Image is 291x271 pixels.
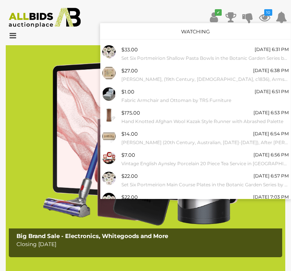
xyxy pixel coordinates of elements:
[121,54,289,62] small: Set Six Portmeirion Shallow Pasta Bowls in the Botanic Garden Series by [PERSON_NAME] [PERSON_NAM...
[253,151,289,159] div: [DATE] 6:56 PM
[255,87,289,96] div: [DATE] 6:51 PM
[5,8,85,28] img: Allbids.com.au
[121,46,138,53] span: $33.00
[121,138,289,147] small: [PERSON_NAME] (20th Century, Australian, [DATE]-[DATE]), After [PERSON_NAME] (French, [DATE]-[DAT...
[264,9,272,16] i: 10
[121,89,134,95] span: $1.00
[100,43,291,64] a: $33.00 [DATE] 6:31 PM Set Six Portmeirion Shallow Pasta Bowls in the Botanic Garden Series by [PE...
[121,194,138,200] span: $22.00
[100,107,291,128] a: $175.00 [DATE] 6:53 PM Hand Knotted Afghan Wool Kazak Style Runner with Abrashed Palette
[253,130,289,138] div: [DATE] 6:54 PM
[121,96,289,105] small: Fabric Armchair and Ottoman by TRS Furniture
[121,173,138,179] span: $22.00
[208,10,220,24] a: ✔
[121,75,289,84] small: [PERSON_NAME], (19th Century, [DEMOGRAPHIC_DATA], c1836), Arms of the Colleges, [GEOGRAPHIC_DATA]...
[121,110,140,116] span: $175.00
[100,191,291,212] a: $22.00 [DATE] 7:03 PM Set Six Portmeirion Side Plates in the Botanic Garden Series by [PERSON_NAM...
[253,66,289,75] div: [DATE] 6:38 PM
[121,117,289,126] small: Hand Knotted Afghan Wool Kazak Style Runner with Abrashed Palette
[100,149,291,170] a: $7.00 [DATE] 6:56 PM Vintage English Aynsley Porcelain 20 Piece Tea Service in [GEOGRAPHIC_DATA] ...
[121,67,138,74] span: $27.00
[255,45,289,54] div: [DATE] 6:31 PM
[121,159,289,168] small: Vintage English Aynsley Porcelain 20 Piece Tea Service in [GEOGRAPHIC_DATA] Pattern
[215,9,222,16] i: ✔
[102,45,116,59] img: 53901-14a.jpg
[100,64,291,85] a: $27.00 [DATE] 6:38 PM [PERSON_NAME], (19th Century, [DEMOGRAPHIC_DATA], c1836), Arms of the Colle...
[259,10,270,24] a: 10
[253,172,289,180] div: [DATE] 6:57 PM
[100,85,291,107] a: $1.00 [DATE] 6:51 PM Fabric Armchair and Ottoman by TRS Furniture
[102,172,116,185] img: 53901-11a.jpg
[102,151,116,164] img: 51041-34a.jpg
[253,108,289,117] div: [DATE] 6:53 PM
[100,170,291,191] a: $22.00 [DATE] 6:57 PM Set Six Portmeirion Main Course Plates in the Botanic Garden Series by [PER...
[102,130,116,143] img: 48561-267a.jpg
[121,181,289,189] small: Set Six Portmeirion Main Course Plates in the Botanic Garden Series by [PERSON_NAME] [PERSON_NAME...
[100,128,291,149] a: $14.00 [DATE] 6:54 PM [PERSON_NAME] (20th Century, Australian, [DATE]-[DATE]), After [PERSON_NAME...
[121,152,135,158] span: $7.00
[102,66,116,80] img: 53869-5b.jpg
[181,28,210,34] a: Watching
[102,108,116,122] img: 53646-19a.JPG
[121,131,138,137] span: $14.00
[253,193,289,201] div: [DATE] 7:03 PM
[102,87,116,101] img: 53917-2a.JPG
[102,193,116,206] img: 53901-13a.jpg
